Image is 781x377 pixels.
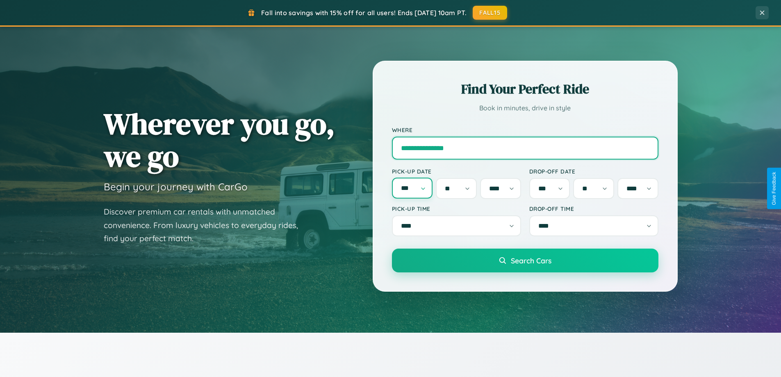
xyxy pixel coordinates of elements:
[392,102,658,114] p: Book in minutes, drive in style
[104,181,248,193] h3: Begin your journey with CarGo
[392,168,521,175] label: Pick-up Date
[771,172,777,205] div: Give Feedback
[511,256,551,265] span: Search Cars
[104,107,335,172] h1: Wherever you go, we go
[392,126,658,133] label: Where
[392,80,658,98] h2: Find Your Perfect Ride
[529,168,658,175] label: Drop-off Date
[392,205,521,212] label: Pick-up Time
[529,205,658,212] label: Drop-off Time
[261,9,467,17] span: Fall into savings with 15% off for all users! Ends [DATE] 10am PT.
[104,205,309,245] p: Discover premium car rentals with unmatched convenience. From luxury vehicles to everyday rides, ...
[473,6,507,20] button: FALL15
[392,249,658,272] button: Search Cars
